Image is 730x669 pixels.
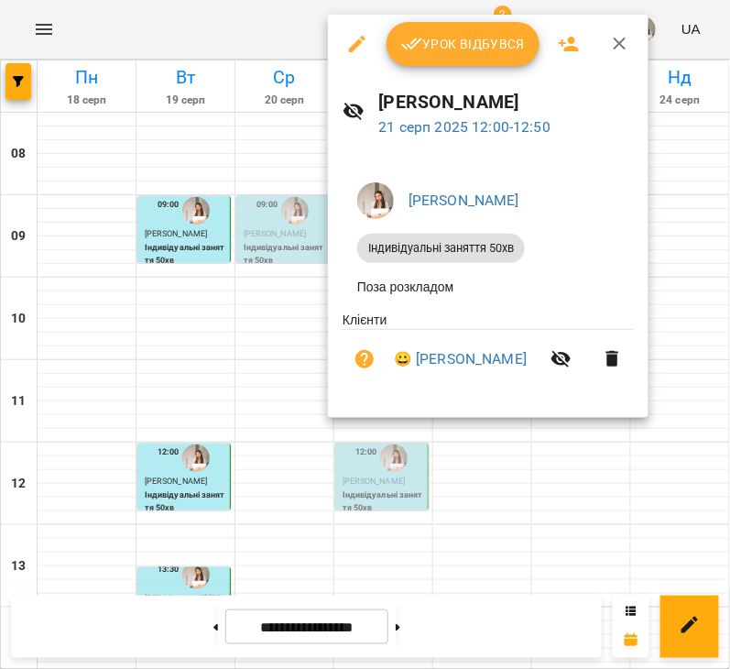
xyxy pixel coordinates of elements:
ul: Клієнти [343,311,634,396]
a: 21 серп 2025 12:00-12:50 [379,118,551,136]
h6: [PERSON_NAME] [379,88,635,116]
a: [PERSON_NAME] [409,192,519,209]
span: Індивідуальні заняття 50хв [357,240,525,257]
a: 😀 [PERSON_NAME] [394,348,527,370]
button: Урок відбувся [387,22,540,66]
li: Поза розкладом [343,270,634,303]
span: Урок відбувся [401,33,526,55]
img: 712aada8251ba8fda70bc04018b69839.jpg [357,182,394,219]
